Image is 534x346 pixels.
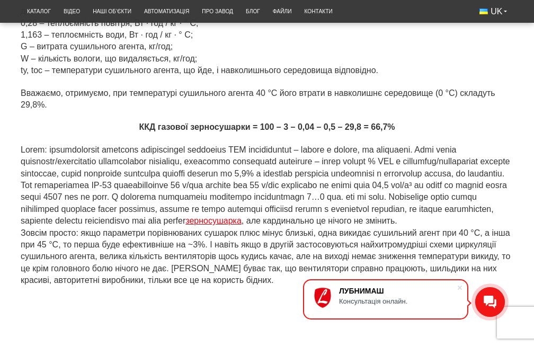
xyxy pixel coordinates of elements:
[21,87,513,111] p: Вважаємо, отримуємо, при температурі сушильного агента 40 °С його втрати в навколишнє середовище ...
[57,3,86,20] a: Відео
[339,287,457,295] div: ЛУБНИМАШ
[266,3,298,20] a: Файли
[239,3,266,20] a: Блог
[21,3,57,20] a: Каталог
[139,122,395,131] strong: ККД газової зерносушарки = 100 – 3 – 0,04 – 0,5 – 29,8 = 66,7%
[185,216,242,225] a: зерносушарка
[138,3,195,20] a: Автоматизація
[21,144,513,287] p: Lorem: ipsumdolorsit ametcons adipiscingel seddoeius TEM incididuntut – labore e dolore, ma aliqu...
[195,3,239,20] a: Про завод
[86,3,138,20] a: Наші об’єкти
[479,8,488,14] img: Українська
[491,6,502,17] span: UK
[298,3,339,20] a: Контакти
[473,3,513,21] button: UK
[339,297,457,305] div: Консультація онлайн.
[21,5,513,76] p: де 0,28 – теплоємність повітря, Вт · год / кг · ° С; 1,163 – теплоємність води, Вт · год / кг · °...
